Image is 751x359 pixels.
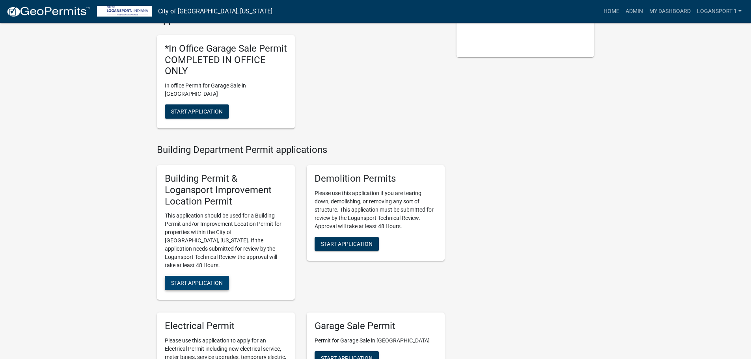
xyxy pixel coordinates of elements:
[97,6,152,17] img: City of Logansport, Indiana
[165,276,229,290] button: Start Application
[165,320,287,332] h5: Electrical Permit
[165,173,287,207] h5: Building Permit & Logansport Improvement Location Permit
[315,237,379,251] button: Start Application
[171,108,223,115] span: Start Application
[157,144,445,156] h4: Building Department Permit applications
[315,337,437,345] p: Permit for Garage Sale in [GEOGRAPHIC_DATA]
[315,320,437,332] h5: Garage Sale Permit
[315,173,437,184] h5: Demolition Permits
[165,104,229,119] button: Start Application
[315,189,437,231] p: Please use this application if you are tearing down, demolishing, or removing any sort of structu...
[158,5,272,18] a: City of [GEOGRAPHIC_DATA], [US_STATE]
[165,212,287,270] p: This application should be used for a Building Permit and/or Improvement Location Permit for prop...
[321,240,373,247] span: Start Application
[600,4,622,19] a: Home
[694,4,745,19] a: Logansport 1
[171,280,223,286] span: Start Application
[165,82,287,98] p: In office Permit for Garage Sale in [GEOGRAPHIC_DATA]
[646,4,694,19] a: My Dashboard
[165,43,287,77] h5: *In Office Garage Sale Permit COMPLETED IN OFFICE ONLY
[622,4,646,19] a: Admin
